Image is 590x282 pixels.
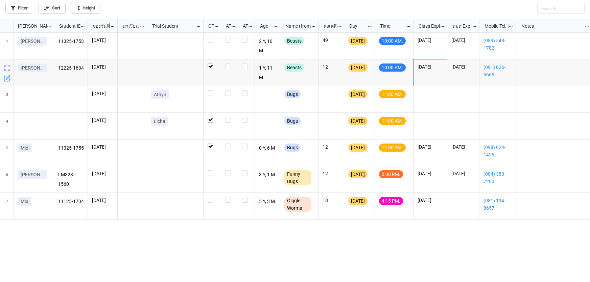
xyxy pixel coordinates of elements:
[379,90,406,98] div: 11:00 AM.
[418,170,443,177] p: [DATE]
[379,170,403,178] div: 3:00 PM.
[21,145,29,151] p: Midi
[92,63,113,70] p: [DATE]
[148,22,196,30] div: Trial Student
[259,144,276,153] p: 0 Y, 6 M
[348,90,368,98] div: [DATE]
[6,193,8,219] span: 7
[259,37,276,55] p: 2 Y, 10 M
[14,22,47,30] div: [PERSON_NAME] Name
[284,90,301,98] div: Bugs
[284,117,301,125] div: Bugs
[451,144,475,150] p: [DATE]
[376,22,406,30] div: Time
[451,37,475,44] p: [DATE]
[323,63,340,70] p: 12
[483,197,512,212] a: (081) 134-8657
[348,144,368,152] div: [DATE]
[284,197,311,212] div: Giggle Worms
[448,22,472,30] div: หมด Expired date (from [PERSON_NAME] Name)
[284,37,304,45] div: Beasts
[239,22,248,30] div: ATK
[92,197,113,204] p: [DATE]
[92,144,113,150] p: [DATE]
[58,197,84,206] p: 11125-1734
[92,170,113,177] p: [DATE]
[154,91,166,98] p: Athyn
[58,63,84,73] p: 12225-1634
[348,37,368,45] div: [DATE]
[483,37,512,52] a: (083) 548-1782
[55,22,80,30] div: Student ID (from [PERSON_NAME] Name)
[222,22,231,30] div: ATT
[323,197,340,204] p: 18
[89,22,111,30] div: จองวันที่
[259,63,276,82] p: 1 Y, 11 M
[537,3,585,14] input: Search...
[284,170,311,185] div: Funny Bugs
[5,3,33,14] a: Filter
[281,22,311,30] div: Name (from Class)
[119,22,140,30] div: มาเรียน
[379,37,406,45] div: 10:00 AM.
[483,63,512,78] a: (091) 826-5665
[379,63,406,72] div: 10:00 AM.
[6,166,8,193] span: 6
[418,144,443,150] p: [DATE]
[58,170,84,188] p: LM323-1560
[259,170,276,180] p: 3 Y, 1 M
[345,22,368,30] div: Day
[451,63,475,70] p: [DATE]
[418,63,443,70] p: [DATE]
[483,144,512,158] a: (098) 624-1426
[348,117,368,125] div: [DATE]
[6,113,8,139] span: 4
[6,86,8,112] span: 3
[415,22,440,30] div: Class Expiration
[379,117,406,125] div: 11:00 AM.
[256,22,273,30] div: Age
[284,144,301,152] div: Bugs
[348,63,368,72] div: [DATE]
[71,3,100,14] a: Height
[323,144,340,150] p: 12
[483,170,512,185] a: (084) 388-7200
[92,117,113,124] p: [DATE]
[517,22,585,30] div: Notes
[379,197,403,205] div: 4:15 PM.
[204,22,214,30] div: CF
[21,171,44,178] p: [PERSON_NAME]
[21,65,44,71] p: [PERSON_NAME]
[480,22,509,30] div: Mobile Tel. (from Nick Name)
[348,197,368,205] div: [DATE]
[92,90,113,97] p: [DATE]
[92,37,113,44] p: [DATE]
[39,3,66,14] a: Sort
[320,22,337,30] div: คงเหลือ (from Nick Name)
[418,197,443,204] p: [DATE]
[323,170,340,177] p: 12
[154,118,165,125] p: Licha
[6,33,8,59] span: 1
[451,170,475,177] p: [DATE]
[259,197,276,206] p: 5 Y, 3 M
[21,38,44,45] p: [PERSON_NAME]
[348,170,368,178] div: [DATE]
[418,37,443,44] p: [DATE]
[284,63,304,72] div: Beasts
[323,37,340,44] p: 49
[379,144,406,152] div: 11:00 AM.
[21,198,28,205] p: Miu
[6,139,8,166] span: 5
[0,19,54,33] div: grid
[58,144,84,153] p: 11325-1755
[58,37,84,46] p: 11325-1753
